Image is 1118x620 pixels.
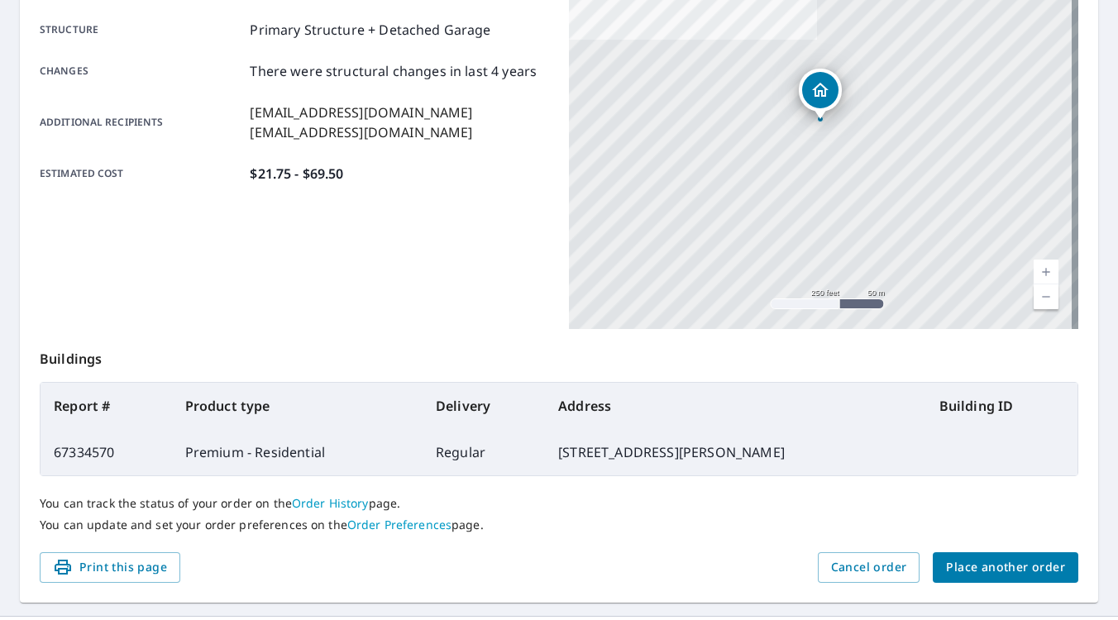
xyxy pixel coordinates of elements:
[41,429,172,475] td: 67334570
[933,552,1078,583] button: Place another order
[292,495,369,511] a: Order History
[41,383,172,429] th: Report #
[40,103,243,142] p: Additional recipients
[799,69,842,120] div: Dropped pin, building 1, Residential property, 14534 Bisbee Ct Woodbridge, VA 22193
[172,383,423,429] th: Product type
[250,122,472,142] p: [EMAIL_ADDRESS][DOMAIN_NAME]
[172,429,423,475] td: Premium - Residential
[926,383,1077,429] th: Building ID
[831,557,907,578] span: Cancel order
[818,552,920,583] button: Cancel order
[250,20,490,40] p: Primary Structure + Detached Garage
[250,61,537,81] p: There were structural changes in last 4 years
[347,517,451,532] a: Order Preferences
[40,329,1078,382] p: Buildings
[946,557,1065,578] span: Place another order
[40,164,243,184] p: Estimated cost
[1034,284,1058,309] a: Current Level 17, Zoom Out
[40,552,180,583] button: Print this page
[53,557,167,578] span: Print this page
[423,429,545,475] td: Regular
[40,496,1078,511] p: You can track the status of your order on the page.
[250,164,343,184] p: $21.75 - $69.50
[40,61,243,81] p: Changes
[423,383,545,429] th: Delivery
[545,429,925,475] td: [STREET_ADDRESS][PERSON_NAME]
[250,103,472,122] p: [EMAIL_ADDRESS][DOMAIN_NAME]
[40,20,243,40] p: Structure
[1034,260,1058,284] a: Current Level 17, Zoom In
[40,517,1078,532] p: You can update and set your order preferences on the page.
[545,383,925,429] th: Address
